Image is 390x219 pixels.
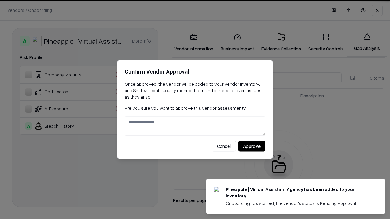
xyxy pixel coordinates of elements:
div: Pineapple | Virtual Assistant Agency has been added to your inventory [226,186,370,199]
button: Approve [238,141,265,152]
div: Onboarding has started, the vendor's status is Pending Approval. [226,200,370,207]
img: trypineapple.com [214,186,221,193]
button: Cancel [212,141,236,152]
p: Are you sure you want to approve this vendor assessment? [125,105,265,111]
h2: Confirm Vendor Approval [125,67,265,76]
p: Once approved, the vendor will be added to your Vendor Inventory, and Shift will continuously mon... [125,81,265,100]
